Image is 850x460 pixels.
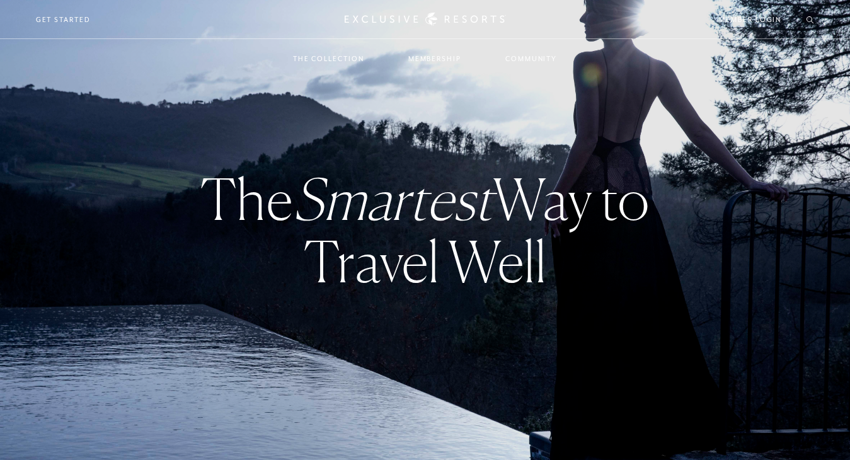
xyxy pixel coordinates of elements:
[396,40,474,77] a: Membership
[170,168,680,292] h3: The
[719,14,781,25] a: Member Login
[493,40,570,77] a: Community
[293,164,493,233] em: Smartest
[293,164,650,296] strong: Way to Travel Well
[280,40,377,77] a: The Collection
[36,14,91,25] a: Get Started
